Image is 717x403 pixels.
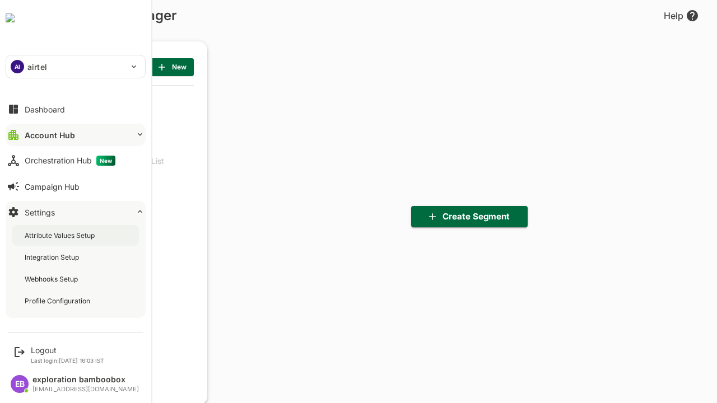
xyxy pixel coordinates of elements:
div: Help [625,9,660,22]
span: New [120,60,146,74]
button: Orchestration HubNew [6,149,146,172]
img: undefinedjpg [6,13,15,22]
button: New [111,58,155,76]
p: Last login: [DATE] 16:03 IST [31,357,104,364]
button: Dashboard [6,98,146,120]
span: New [96,156,115,166]
div: Account Hub [25,130,75,140]
button: Account Hub [6,124,146,146]
span: Create Segment [381,209,479,224]
button: Campaign Hub [6,175,146,198]
div: EB [11,375,29,393]
div: [EMAIL_ADDRESS][DOMAIN_NAME] [32,386,139,393]
div: Attribute Values Setup [25,231,97,240]
div: exploration bamboobox [32,375,139,385]
p: SEGMENT LIST [13,58,71,76]
div: Dashboard [25,105,65,114]
div: AI [11,60,24,73]
div: Webhooks Setup [25,274,80,284]
div: Settings [25,208,55,217]
div: Campaign Hub [25,182,80,191]
div: Logout [31,345,104,355]
div: Orchestration Hub [25,156,115,166]
button: Settings [6,201,146,223]
div: Profile Configuration [25,296,92,306]
p: airtel [27,61,47,73]
button: Create Segment [372,206,488,227]
div: AIairtel [6,55,145,78]
div: Integration Setup [25,252,81,262]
